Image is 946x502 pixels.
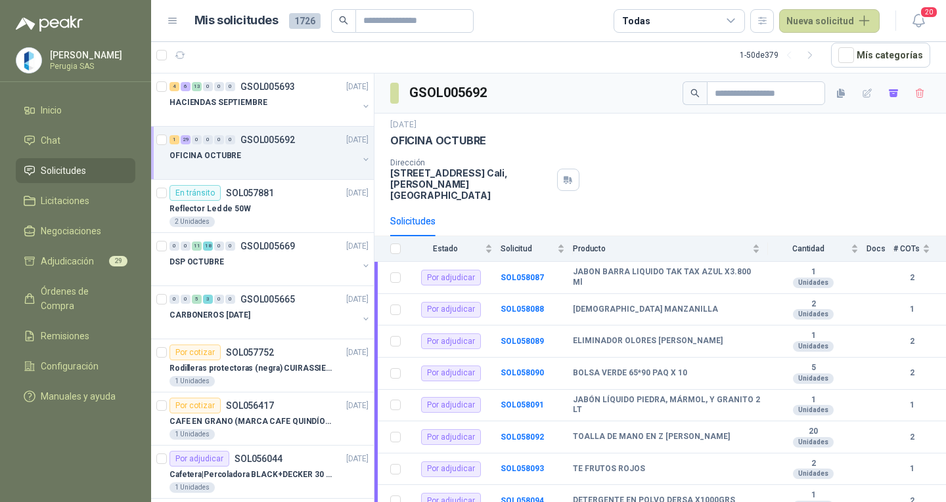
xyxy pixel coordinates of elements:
b: 1 [768,395,859,406]
a: Solicitudes [16,158,135,183]
a: Manuales y ayuda [16,384,135,409]
a: SOL058092 [501,432,544,442]
div: 3 [203,295,213,304]
p: SOL057881 [226,188,274,198]
p: OFICINA OCTUBRE [390,134,486,148]
div: 0 [225,135,235,144]
a: Licitaciones [16,188,135,213]
span: Inicio [41,103,62,117]
th: Producto [573,236,768,262]
p: HACIENDAS SEPTIEMBRE [169,96,267,109]
p: [PERSON_NAME] [50,51,132,60]
span: search [339,16,348,25]
p: SOL056417 [226,401,274,410]
button: Mís categorías [831,43,930,68]
b: 1 [768,267,859,278]
b: 2 [768,299,859,310]
span: Solicitudes [41,163,86,178]
a: SOL058090 [501,368,544,377]
p: Cafetera|Percoladora BLACK+DECKER 30 Tazas CMU3000 Plateado [169,469,333,481]
div: Por adjudicar [421,302,481,318]
span: 1726 [289,13,321,29]
div: 0 [214,241,224,251]
p: [DATE] [346,187,369,199]
a: 1 29 0 0 0 0 GSOL005692[DATE] OFICINA OCTUBRE [169,132,371,174]
div: Unidades [793,309,834,320]
th: Cantidad [768,236,867,262]
b: 2 [768,459,859,469]
div: 2 Unidades [169,217,215,227]
a: SOL058089 [501,337,544,346]
a: SOL058088 [501,304,544,314]
b: 5 [768,363,859,373]
div: 6 [181,82,191,91]
p: [DATE] [346,134,369,146]
a: Inicio [16,98,135,123]
a: Por adjudicarSOL056044[DATE] Cafetera|Percoladora BLACK+DECKER 30 Tazas CMU3000 Plateado1 Unidades [151,446,374,499]
div: 0 [203,135,213,144]
b: 2 [893,272,930,284]
div: Por adjudicar [421,461,481,477]
b: TE FRUTOS ROJOS [573,464,645,474]
div: 0 [181,295,191,304]
div: Por adjudicar [421,366,481,381]
p: GSOL005665 [240,295,295,304]
div: 0 [169,295,179,304]
div: 0 [203,82,213,91]
th: Estado [409,236,501,262]
div: 1 Unidades [169,376,215,387]
b: JABÓN LÍQUIDO PIEDRA, MÁRMOL, Y GRANITO 2 LT [573,395,760,415]
div: 1 [169,135,179,144]
div: 0 [214,82,224,91]
b: JABON BARRA LIQUIDO TAK TAX AZUL X3.800 Ml [573,267,760,287]
p: [DATE] [346,240,369,253]
div: Por cotizar [169,398,221,413]
a: 0 0 11 18 0 0 GSOL005669[DATE] DSP OCTUBRE [169,238,371,280]
p: OFICINA OCTUBRE [169,150,241,162]
th: Docs [867,236,893,262]
p: GSOL005669 [240,241,295,251]
div: 18 [203,241,213,251]
a: SOL058087 [501,273,544,282]
div: Unidades [793,341,834,352]
div: Por cotizar [169,345,221,360]
b: 1 [893,399,930,411]
span: Producto [573,244,750,253]
div: 4 [169,82,179,91]
p: [DATE] [346,400,369,412]
div: 0 [214,135,224,144]
b: TOALLA DE MANO EN Z [PERSON_NAME] [573,432,730,442]
p: CARBONEROS [DATE] [169,309,250,322]
div: Unidades [793,469,834,479]
a: Por cotizarSOL057752[DATE] Rodilleras protectoras (negra) CUIRASSIER para motocicleta, rodilleras... [151,339,374,392]
div: Unidades [793,405,834,415]
a: SOL058093 [501,464,544,473]
p: Reflector Led de 50W [169,203,251,215]
a: Configuración [16,354,135,379]
div: Todas [622,14,650,28]
span: Estado [409,244,482,253]
span: # COTs [893,244,920,253]
p: [DATE] [346,293,369,306]
p: [DATE] [390,119,417,131]
h3: GSOL005692 [409,83,489,103]
a: Remisiones [16,324,135,348]
div: Por adjudicar [421,397,481,413]
p: [DATE] [346,346,369,359]
span: Configuración [41,359,99,373]
p: CAFE EN GRANO (MARCA CAFE QUINDÍO) x 500gr [169,415,333,428]
div: Solicitudes [390,214,436,228]
div: 1 Unidades [169,429,215,440]
div: En tránsito [169,185,221,201]
div: 0 [225,241,235,251]
div: 1 Unidades [169,482,215,493]
span: Cantidad [768,244,848,253]
div: 1 - 50 de 379 [740,45,821,66]
b: ELIMINADOR OLORES [PERSON_NAME] [573,336,723,346]
div: Unidades [793,278,834,288]
span: Chat [41,133,60,148]
span: Negociaciones [41,224,101,238]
